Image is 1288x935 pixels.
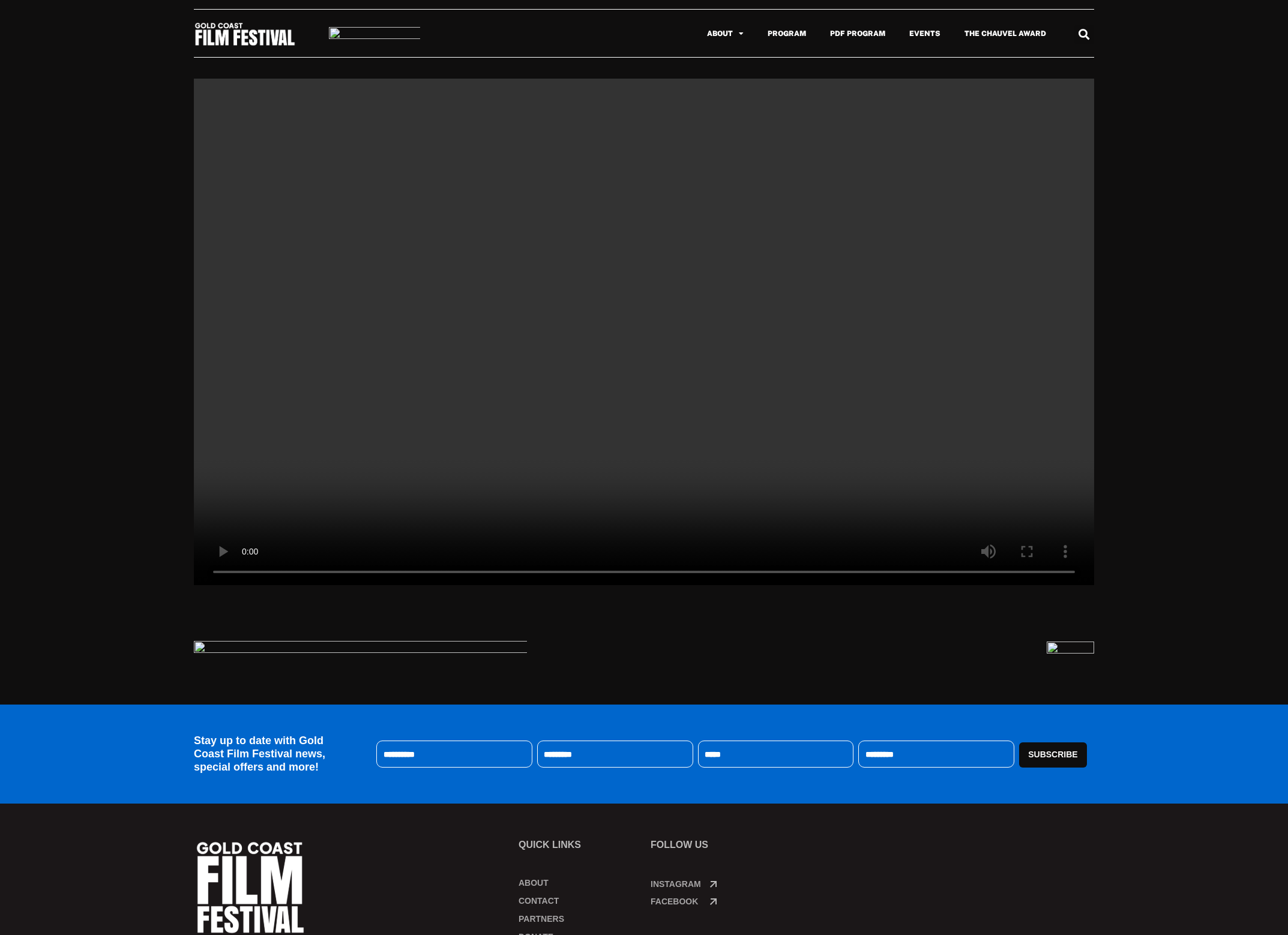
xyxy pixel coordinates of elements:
[1019,742,1086,768] button: Subscribe
[519,913,639,925] a: Partners
[651,897,698,906] a: Facebook
[376,741,1175,774] form: Subscription Form
[952,20,1058,47] a: The Chauvel Award
[194,735,347,774] h4: Stay up to date with Gold Coast Film Festival news, special offers and more!
[1074,25,1094,44] div: Search
[756,20,818,47] a: Program
[449,20,1058,47] nav: Menu
[818,20,897,47] a: PDF Program
[519,877,639,889] a: About
[1028,750,1077,759] span: Subscribe
[651,879,701,889] a: Instagram
[710,898,717,905] a: Facebook
[519,895,639,907] a: Contact
[695,20,756,47] a: About
[651,840,771,850] p: FOLLOW US
[897,20,952,47] a: Events
[519,840,639,850] p: Quick links
[710,881,717,888] a: Instagram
